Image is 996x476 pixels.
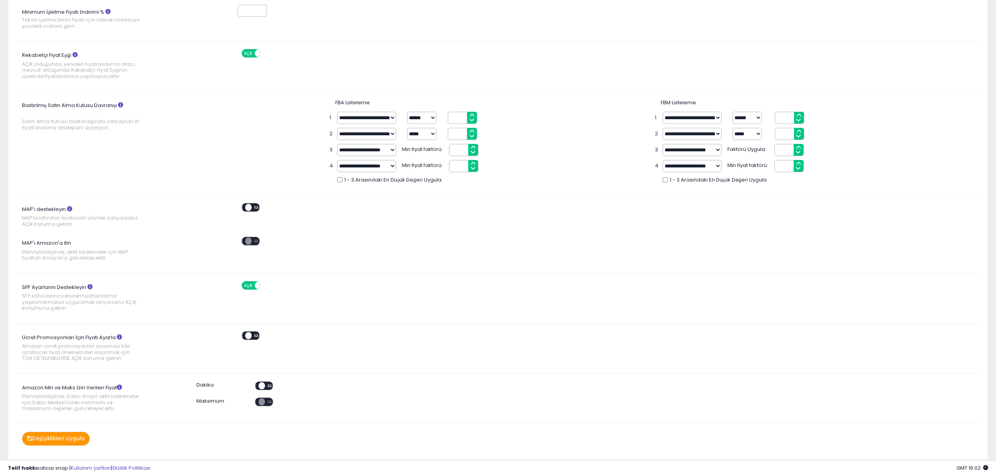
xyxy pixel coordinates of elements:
font: FBM Listeleme [661,99,696,106]
font: Ücret Promosyonları İçin Fiyatı Ayarla [22,334,116,341]
font: MAP tarafından kısıtlanan ürünleri satıyorsanız AÇIK konuma getirin [22,214,138,227]
font: Rekabetçi Fiyat Eşiği [22,51,71,59]
font: Maksimum [196,397,224,405]
font: Fiyatın gerçek minimuma ulaşmasını engelleyen önceden ayarlanmış yapılandırmamdaki potansiyel hat... [35,36,140,73]
font: FBA Listeleme [335,99,370,106]
button: Değişiklikleri Uygula [22,432,90,446]
font: KAPALI [254,333,266,338]
button: Ek yükle [12,257,18,263]
font: Min fiyat faktörü: [402,145,443,153]
font: adresine gönderebilirsiniz [13,148,83,154]
font: AÇIK [248,400,256,405]
font: Değişiklikleri Uygula [32,434,85,442]
div: bu önceden ayarlanmış ayarlardır [33,196,151,249]
font: Adem [38,4,56,10]
font: Ekip bu konuda size geri dönüş yapacaktır. Normalde yanıt süremiz birkaç dakikadır. Yanıtları bur... [13,110,110,139]
button: geri gitmek [5,3,20,18]
font: bu yukarıda bahsettiğim liste [64,183,144,189]
font: Etkinleştirildiğinde, Satıcı Snap'i aktif listelemeler için Satıcı Merkezi'ndeki minimum ve maksi... [22,393,139,412]
div: Mustafa diyor ki… [6,196,151,250]
font: KAPALI [254,239,266,244]
a: Kullanım Şartları [71,464,111,472]
div: Kapalı [138,3,152,17]
font: 4 [655,162,658,169]
font: 2 [655,130,658,137]
font: 3 [655,146,658,153]
font: Bastırılmış Satın Alma Kutusu Davranışı [22,102,117,109]
button: Aşağıya kaydır [72,222,85,235]
font: | [111,464,112,472]
button: Emoji seçici [25,257,31,263]
font: 1 - 3 Arasındaki En Düşük Değeri Uygula [670,176,767,183]
img: Adam'ın profil resmi [22,4,35,17]
font: Faktörü Uygula: [727,145,766,153]
textarea: Mesaj… [7,240,150,254]
font: [EMAIL_ADDRESS][DOMAIN_NAME] [13,133,75,147]
button: Ev [123,3,138,18]
font: 1 [655,114,656,121]
font: AÇIK [244,51,253,56]
a: Gizlilik Politikası [112,464,151,472]
font: 4 [329,162,333,169]
font: Etkinleştirildiğinde, aktif listelemeler için MAP fiyatları Amazon'a gönderilecektir. [22,249,128,261]
button: Gif seçici [37,257,44,263]
font: MAP'ı Amazon'a itin [22,239,71,247]
font: Min fiyat faktörü: [727,162,768,169]
font: bu önceden ayarlanmış ayarlardır [39,238,132,244]
button: Mesaj gönder… [134,254,147,266]
div: Ekip bu konuda size geri dönüş yapacaktır. Normalde yanıt süremiz birkaç dakikadır. Yanıtları bur... [6,105,129,160]
font: 1 [329,114,331,121]
font: KAPALI [267,383,279,389]
font: 1 - 3 Arasındaki En Düşük Değeri Uygula [344,176,442,183]
font: 2 [329,130,333,137]
font: Bu konuda yardımınız için teşekkür ederim. [35,79,131,93]
font: Dakika [196,381,214,389]
font: 3 [329,146,333,153]
a: [URL][DOMAIN_NAME] [64,172,125,178]
font: AÇIK [248,383,256,389]
div: Destek diyor ki… [6,105,151,167]
font: MAP'ı destekleyin [22,205,66,213]
font: SFP Ayarlarını Destekleyin [22,283,86,291]
font: GMT 16:02 [956,464,981,472]
font: AÇIK [244,283,253,288]
span: 2025-10-10 16:02 GMT [956,464,988,472]
font: Satın Alma Kutusu bastırıldığında varsayılan AI fiyatlandırma stratejisini ayarlayın [22,118,139,131]
font: Telif hakkı [8,464,37,472]
font: . [83,148,85,154]
font: SFP satıcılarına yeniden fiyatlandırma yapılandırmaları uygulamak istiyorsanız AÇIK konumuna getirin [22,293,136,311]
div: Mustafa diyor ki… [6,167,151,196]
font: KAPALI [254,205,266,210]
div: [URL][DOMAIN_NAME]bu yukarıda bahsettiğim liste [58,167,151,195]
font: Minimum İşletme Fiyatı İndirimi % [22,8,104,16]
font: Amazon Min ve Maks İzin Verilen Fiyat [22,384,117,391]
button: Start recording [50,257,56,263]
font: 30 dakika önce aktif oldu [38,11,102,16]
font: KAPALI [267,400,279,405]
font: satıcısı snap | [37,464,71,472]
font: Amazon ücret promosyonları sırasında kârı azaltacak fiyat önerilerinden kaçınmak için TÜM LİSTELE... [22,343,130,362]
font: Tek bir işletme birimi fiyatı için istenen minimum yüzdelik indirimi girin. [22,16,140,29]
font: Min fiyat faktörü: [402,162,443,169]
font: AÇIK olduğunda, yeniden fiyatlandırma aracı, mevcut olduğunda Rekabetçi Fiyat Eşiğinin üzerinde f... [22,61,135,80]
